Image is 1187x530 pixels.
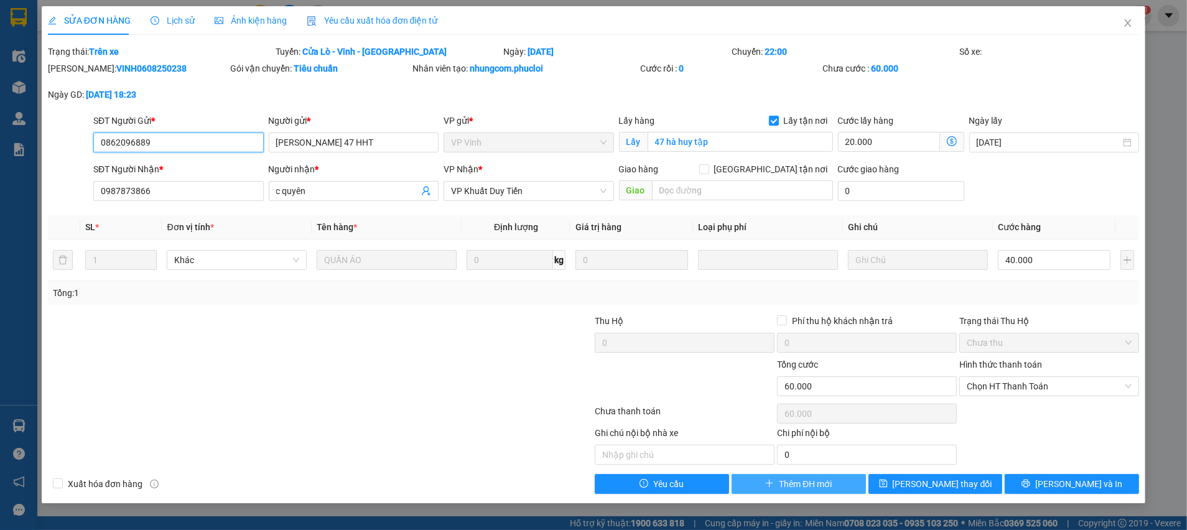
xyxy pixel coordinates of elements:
span: Ảnh kiện hàng [215,16,287,26]
b: nhungcom.phucloi [470,63,543,73]
span: clock-circle [151,16,159,25]
input: Cước giao hàng [838,181,964,201]
b: Cửa Lò - Vinh - [GEOGRAPHIC_DATA] [302,47,447,57]
span: Chọn HT Thanh Toán [967,377,1132,396]
span: close [1123,18,1133,28]
span: printer [1022,479,1030,489]
button: exclamation-circleYêu cầu [595,474,729,494]
span: VP Nhận [444,164,478,174]
span: VP Khuất Duy Tiến [451,182,607,200]
input: 0 [575,250,688,270]
input: Cước lấy hàng [838,132,940,152]
b: 0 [679,63,684,73]
input: VD: Bàn, Ghế [317,250,457,270]
b: 22:00 [765,47,787,57]
span: Yêu cầu xuất hóa đơn điện tử [307,16,438,26]
span: Tên hàng [317,222,357,232]
span: Giao hàng [619,164,659,174]
span: Chưa thu [967,333,1132,352]
b: Trên xe [89,47,119,57]
b: [DATE] 18:23 [86,90,136,100]
button: plusThêm ĐH mới [732,474,866,494]
button: save[PERSON_NAME] thay đổi [868,474,1003,494]
span: SL [85,222,95,232]
div: Gói vận chuyển: [230,62,410,75]
div: Số xe: [958,45,1140,58]
span: Định lượng [494,222,538,232]
span: Đơn vị tính [167,222,213,232]
span: dollar-circle [947,136,957,146]
span: Xuất hóa đơn hàng [63,477,147,491]
button: Close [1110,6,1145,41]
span: VP Vinh [451,133,607,152]
span: Giao [619,180,652,200]
div: Nhân viên tạo: [412,62,638,75]
span: exclamation-circle [640,479,648,489]
b: VINH0608250238 [116,63,187,73]
span: Lấy hàng [619,116,655,126]
button: printer[PERSON_NAME] và In [1005,474,1139,494]
input: Dọc đường [652,180,833,200]
button: plus [1120,250,1134,270]
div: Trạng thái Thu Hộ [959,314,1139,328]
div: Chưa thanh toán [593,404,776,426]
span: [PERSON_NAME] và In [1035,477,1122,491]
span: Lịch sử [151,16,195,26]
th: Ghi chú [843,215,993,239]
div: Ngày: [502,45,730,58]
span: save [879,479,888,489]
span: plus [765,479,774,489]
span: kg [553,250,566,270]
input: Ghi Chú [848,250,988,270]
div: Chi phí nội bộ [777,426,957,445]
span: [GEOGRAPHIC_DATA] tận nơi [709,162,833,176]
div: Ghi chú nội bộ nhà xe [595,426,775,445]
span: Tổng cước [777,360,818,370]
button: delete [53,250,73,270]
div: SĐT Người Nhận [93,162,264,176]
input: Ngày lấy [977,136,1121,149]
span: Thu Hộ [595,316,623,326]
b: [DATE] [528,47,554,57]
span: info-circle [150,480,159,488]
span: Lấy [619,132,648,152]
div: Chưa cước : [822,62,1002,75]
div: Cước rồi : [640,62,820,75]
label: Ngày lấy [969,116,1003,126]
div: VP gửi [444,114,614,128]
div: Tuyến: [274,45,502,58]
span: Cước hàng [998,222,1041,232]
th: Loại phụ phí [693,215,843,239]
input: Nhập ghi chú [595,445,775,465]
b: 60.000 [871,63,898,73]
span: Thêm ĐH mới [779,477,832,491]
div: Người gửi [269,114,439,128]
label: Hình thức thanh toán [959,360,1042,370]
input: Lấy tận nơi [648,132,833,152]
span: SỬA ĐƠN HÀNG [48,16,131,26]
span: Phí thu hộ khách nhận trả [787,314,898,328]
span: Giá trị hàng [575,222,621,232]
div: Chuyến: [730,45,958,58]
div: SĐT Người Gửi [93,114,264,128]
span: edit [48,16,57,25]
label: Cước lấy hàng [838,116,894,126]
span: user-add [421,186,431,196]
label: Cước giao hàng [838,164,900,174]
span: Khác [174,251,299,269]
img: icon [307,16,317,26]
div: Tổng: 1 [53,286,459,300]
div: Người nhận [269,162,439,176]
div: [PERSON_NAME]: [48,62,228,75]
span: Lấy tận nơi [779,114,833,128]
span: [PERSON_NAME] thay đổi [893,477,992,491]
div: Ngày GD: [48,88,228,101]
b: Tiêu chuẩn [294,63,338,73]
span: picture [215,16,223,25]
div: Trạng thái: [47,45,274,58]
span: Yêu cầu [653,477,684,491]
